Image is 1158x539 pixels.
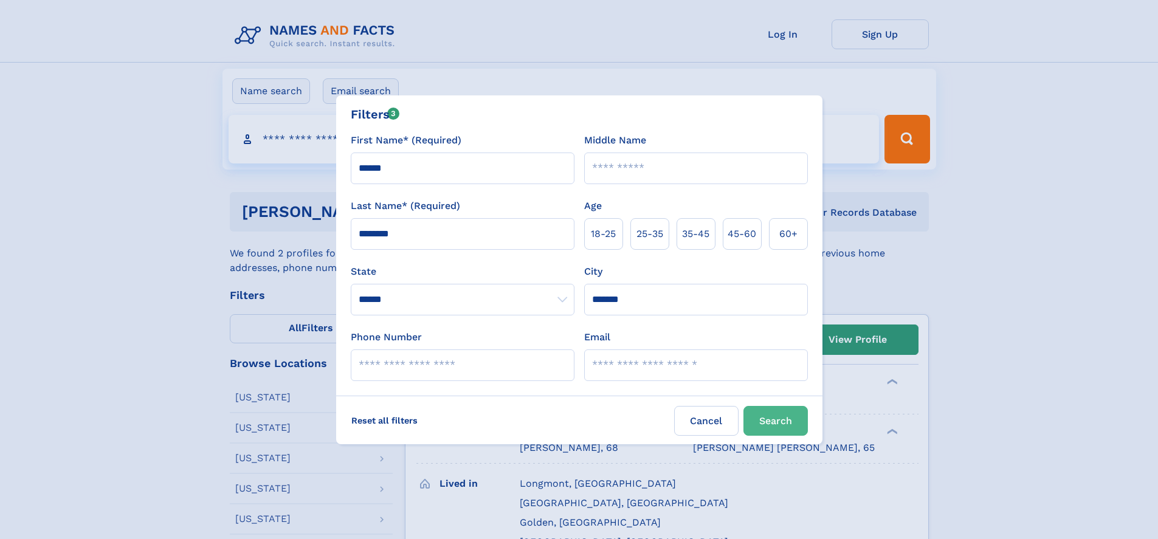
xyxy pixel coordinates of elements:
[351,133,461,148] label: First Name* (Required)
[584,330,610,345] label: Email
[584,199,602,213] label: Age
[779,227,798,241] span: 60+
[743,406,808,436] button: Search
[351,330,422,345] label: Phone Number
[584,264,602,279] label: City
[343,406,426,435] label: Reset all filters
[636,227,663,241] span: 25‑35
[351,105,400,123] div: Filters
[674,406,739,436] label: Cancel
[351,264,574,279] label: State
[728,227,756,241] span: 45‑60
[351,199,460,213] label: Last Name* (Required)
[682,227,709,241] span: 35‑45
[591,227,616,241] span: 18‑25
[584,133,646,148] label: Middle Name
